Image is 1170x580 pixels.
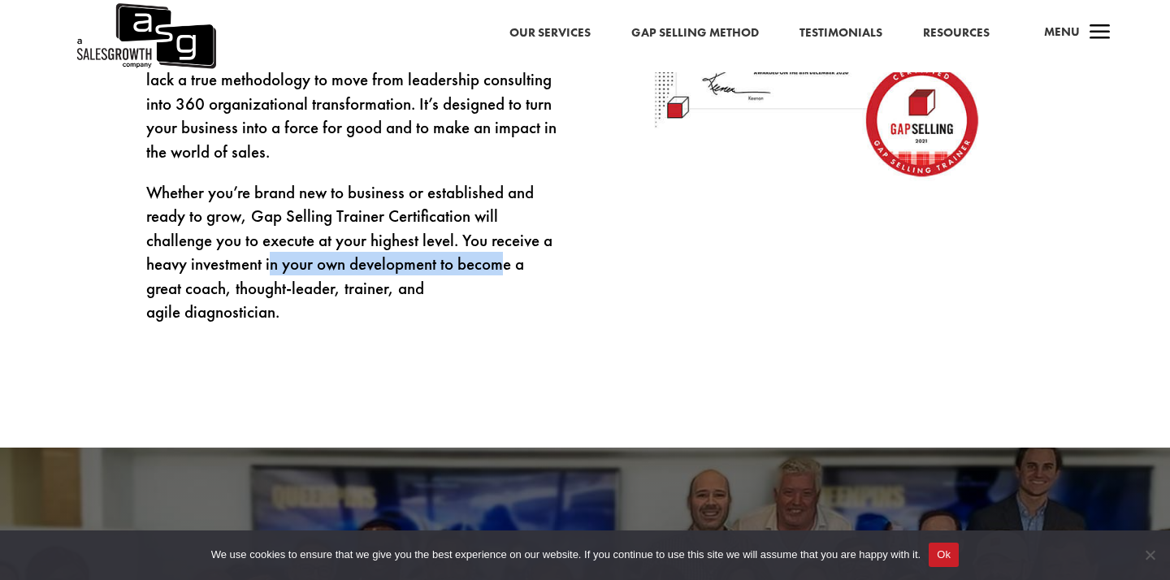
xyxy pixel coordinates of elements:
a: Resources [923,23,990,44]
span: We use cookies to ensure that we give you the best experience on our website. If you continue to ... [211,547,921,563]
button: Ok [929,543,959,567]
span: No [1142,547,1158,563]
p: Whether you’re brand new to business or established and ready to grow, Gap Selling Trainer Certif... [146,180,561,323]
a: Gap Selling Method [631,23,759,44]
span: Menu [1044,24,1080,40]
span: a [1084,17,1116,50]
a: Our Services [509,23,591,44]
a: Testimonials [799,23,882,44]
